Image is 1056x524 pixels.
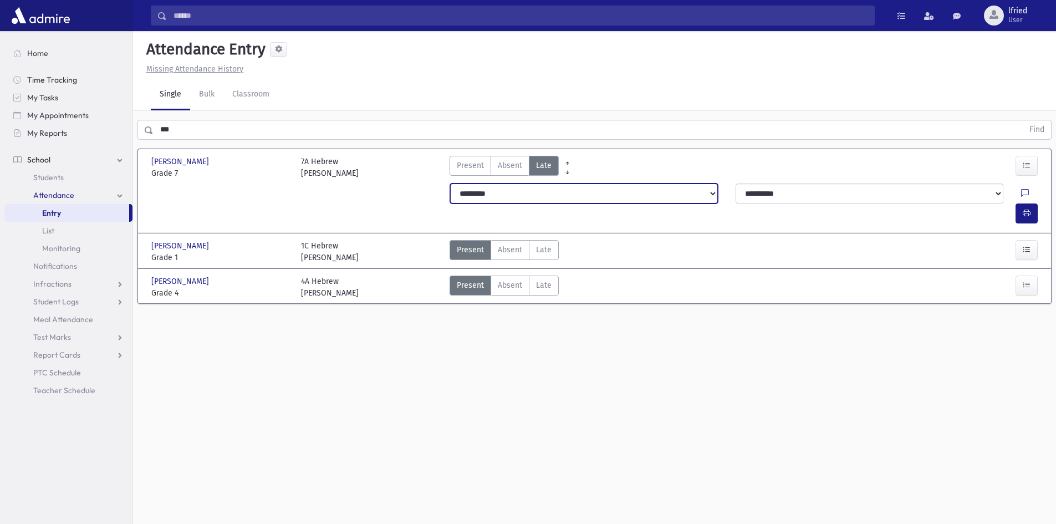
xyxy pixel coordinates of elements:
[223,79,278,110] a: Classroom
[151,79,190,110] a: Single
[146,64,243,74] u: Missing Attendance History
[42,243,80,253] span: Monitoring
[498,160,522,171] span: Absent
[4,328,132,346] a: Test Marks
[27,75,77,85] span: Time Tracking
[4,364,132,381] a: PTC Schedule
[9,4,73,27] img: AdmirePro
[4,240,132,257] a: Monitoring
[33,297,79,307] span: Student Logs
[450,240,559,263] div: AttTypes
[33,279,72,289] span: Infractions
[1008,16,1027,24] span: User
[450,156,559,179] div: AttTypes
[33,261,77,271] span: Notifications
[457,279,484,291] span: Present
[1008,7,1027,16] span: lfried
[4,311,132,328] a: Meal Attendance
[4,293,132,311] a: Student Logs
[33,172,64,182] span: Students
[4,71,132,89] a: Time Tracking
[33,190,74,200] span: Attendance
[457,160,484,171] span: Present
[167,6,874,26] input: Search
[4,89,132,106] a: My Tasks
[151,240,211,252] span: [PERSON_NAME]
[151,276,211,287] span: [PERSON_NAME]
[42,208,61,218] span: Entry
[33,368,81,378] span: PTC Schedule
[4,222,132,240] a: List
[151,156,211,167] span: [PERSON_NAME]
[4,151,132,169] a: School
[33,314,93,324] span: Meal Attendance
[33,350,80,360] span: Report Cards
[1023,120,1051,139] button: Find
[536,160,552,171] span: Late
[536,244,552,256] span: Late
[4,169,132,186] a: Students
[142,64,243,74] a: Missing Attendance History
[27,48,48,58] span: Home
[301,156,359,179] div: 7A Hebrew [PERSON_NAME]
[27,110,89,120] span: My Appointments
[536,279,552,291] span: Late
[4,124,132,142] a: My Reports
[27,155,50,165] span: School
[151,252,290,263] span: Grade 1
[301,240,359,263] div: 1C Hebrew [PERSON_NAME]
[42,226,54,236] span: List
[4,346,132,364] a: Report Cards
[4,186,132,204] a: Attendance
[4,204,129,222] a: Entry
[4,106,132,124] a: My Appointments
[4,44,132,62] a: Home
[151,167,290,179] span: Grade 7
[4,257,132,275] a: Notifications
[4,381,132,399] a: Teacher Schedule
[4,275,132,293] a: Infractions
[190,79,223,110] a: Bulk
[498,279,522,291] span: Absent
[27,128,67,138] span: My Reports
[33,332,71,342] span: Test Marks
[33,385,95,395] span: Teacher Schedule
[457,244,484,256] span: Present
[151,287,290,299] span: Grade 4
[301,276,359,299] div: 4A Hebrew [PERSON_NAME]
[450,276,559,299] div: AttTypes
[498,244,522,256] span: Absent
[27,93,58,103] span: My Tasks
[142,40,266,59] h5: Attendance Entry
